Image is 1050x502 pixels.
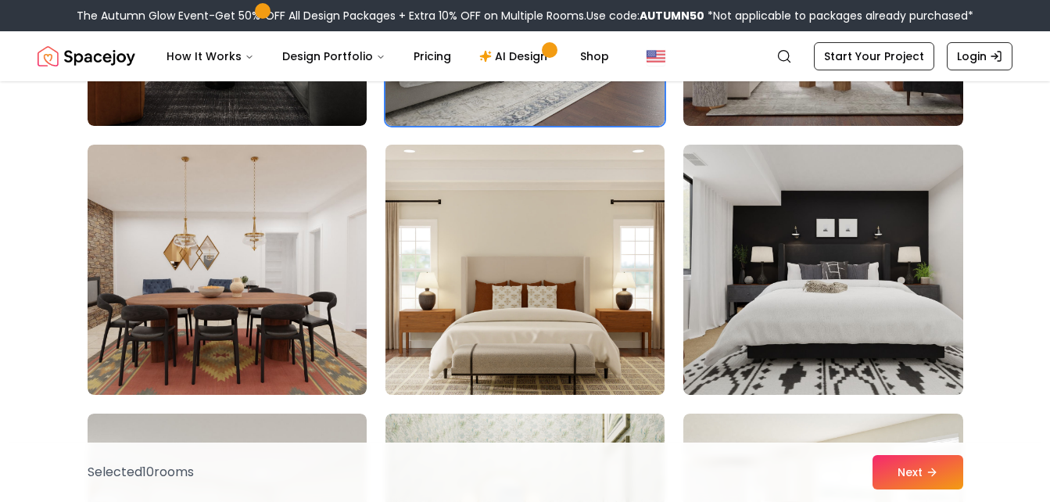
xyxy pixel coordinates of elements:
[154,41,267,72] button: How It Works
[88,463,194,482] p: Selected 10 room s
[154,41,622,72] nav: Main
[947,42,1012,70] a: Login
[88,145,367,395] img: Room room-49
[814,42,934,70] a: Start Your Project
[467,41,564,72] a: AI Design
[38,41,135,72] img: Spacejoy Logo
[378,138,672,401] img: Room room-50
[270,41,398,72] button: Design Portfolio
[640,8,704,23] b: AUTUMN50
[568,41,622,72] a: Shop
[38,41,135,72] a: Spacejoy
[586,8,704,23] span: Use code:
[401,41,464,72] a: Pricing
[683,145,962,395] img: Room room-51
[77,8,973,23] div: The Autumn Glow Event-Get 50% OFF All Design Packages + Extra 10% OFF on Multiple Rooms.
[647,47,665,66] img: United States
[873,455,963,489] button: Next
[704,8,973,23] span: *Not applicable to packages already purchased*
[38,31,1012,81] nav: Global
